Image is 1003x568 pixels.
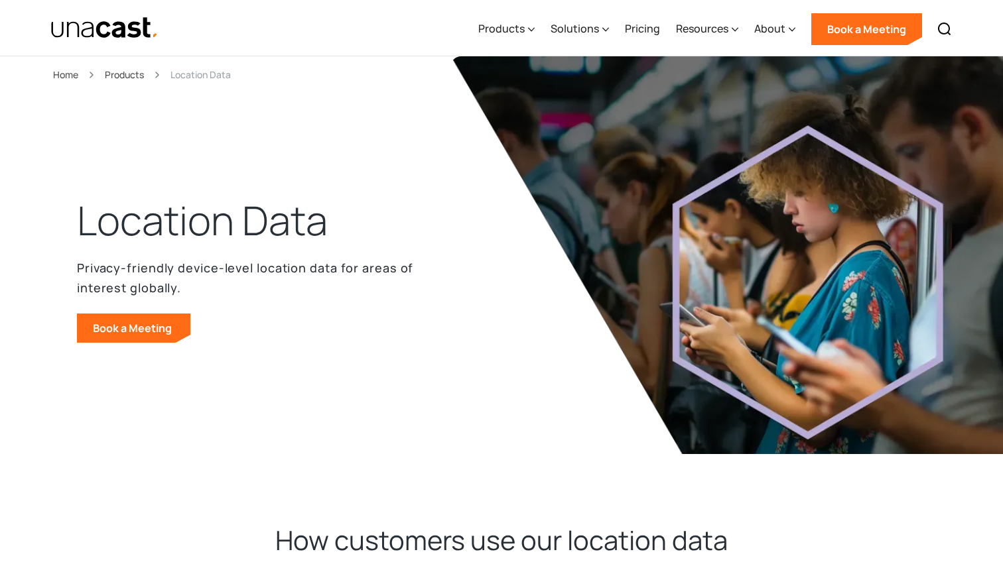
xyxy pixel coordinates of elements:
h2: How customers use our location data [275,523,728,557]
p: Privacy-friendly device-level location data for areas of interest globally. [77,258,422,298]
div: Location Data [170,67,231,82]
h1: Location Data [77,194,328,247]
a: Pricing [625,2,660,56]
div: About [754,21,785,36]
a: Home [53,67,78,82]
div: Products [478,21,525,36]
div: Resources [676,21,728,36]
a: Book a Meeting [811,13,922,45]
img: Unacast text logo [50,17,159,40]
img: Search icon [937,21,953,37]
a: Book a Meeting [77,313,190,343]
div: Solutions [551,21,599,36]
a: Products [105,67,144,82]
